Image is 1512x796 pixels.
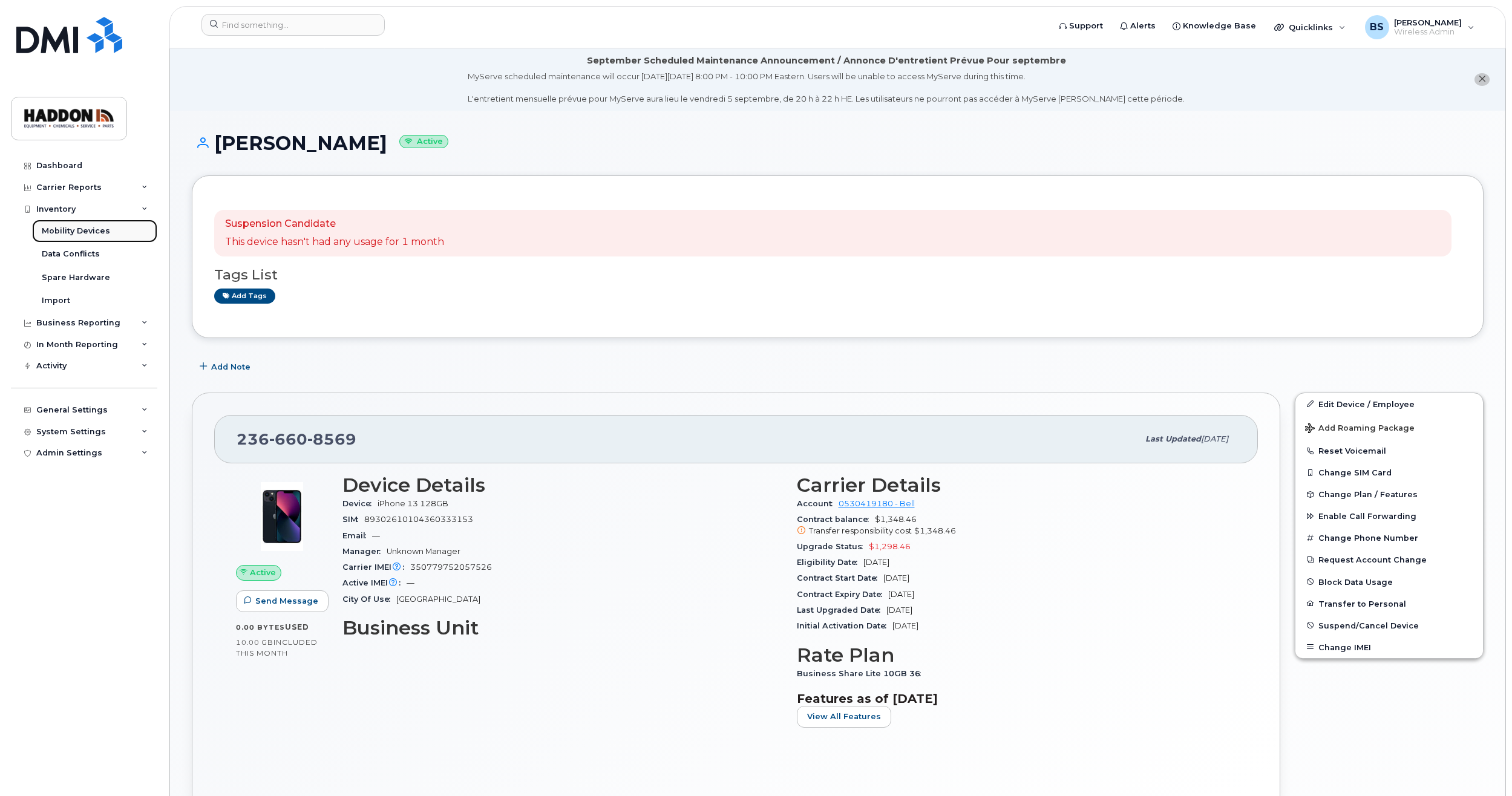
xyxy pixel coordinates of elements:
[342,595,396,604] span: City Of Use
[797,474,1237,496] h3: Carrier Details
[1295,415,1483,440] button: Add Roaming Package
[342,474,782,496] h3: Device Details
[797,499,839,508] span: Account
[797,590,888,599] span: Contract Expiry Date
[1201,434,1228,443] span: [DATE]
[797,558,863,567] span: Eligibility Date
[1295,505,1483,527] button: Enable Call Forwarding
[307,430,356,448] span: 8569
[255,595,318,607] span: Send Message
[237,430,356,448] span: 236
[396,595,480,604] span: [GEOGRAPHIC_DATA]
[236,590,329,612] button: Send Message
[1318,512,1416,521] span: Enable Call Forwarding
[807,711,881,722] span: View All Features
[225,235,444,249] p: This device hasn't had any usage for 1 month
[236,638,273,647] span: 10.00 GB
[407,578,414,587] span: —
[1295,571,1483,593] button: Block Data Usage
[225,217,444,231] p: Suspension Candidate
[410,563,492,572] span: 350779752057526
[246,480,318,553] img: image20231002-3703462-1ig824h.jpeg
[869,542,911,551] span: $1,298.46
[886,605,912,615] span: [DATE]
[214,267,1461,282] h3: Tags List
[342,547,387,556] span: Manager
[1318,490,1418,499] span: Change Plan / Features
[1295,393,1483,415] a: Edit Device / Employee
[342,563,410,572] span: Carrier IMEI
[839,499,915,508] a: 0530419180 - Bell
[211,361,250,373] span: Add Note
[387,547,460,556] span: Unknown Manager
[342,499,378,508] span: Device
[1474,73,1490,86] button: close notification
[809,526,912,535] span: Transfer responsibility cost
[378,499,448,508] span: iPhone 13 128GB
[587,54,1066,67] div: September Scheduled Maintenance Announcement / Annonce D'entretient Prévue Pour septembre
[364,515,473,524] span: 89302610104360333153
[797,669,927,678] span: Business Share Lite 10GB 36
[892,621,918,630] span: [DATE]
[1295,549,1483,570] button: Request Account Change
[250,567,276,578] span: Active
[214,289,275,304] a: Add tags
[797,691,1237,706] h3: Features as of [DATE]
[1295,636,1483,658] button: Change IMEI
[1295,593,1483,615] button: Transfer to Personal
[1295,527,1483,549] button: Change Phone Number
[797,542,869,551] span: Upgrade Status
[192,356,261,378] button: Add Note
[192,132,1484,154] h1: [PERSON_NAME]
[1295,462,1483,483] button: Change SIM Card
[342,617,782,639] h3: Business Unit
[399,135,448,149] small: Active
[914,526,956,535] span: $1,348.46
[888,590,914,599] span: [DATE]
[342,515,364,524] span: SIM
[342,578,407,587] span: Active IMEI
[372,531,380,540] span: —
[269,430,307,448] span: 660
[797,573,883,582] span: Contract Start Date
[797,515,1237,537] span: $1,348.46
[863,558,889,567] span: [DATE]
[1145,434,1201,443] span: Last updated
[1295,615,1483,636] button: Suspend/Cancel Device
[797,515,875,524] span: Contract balance
[236,623,285,631] span: 0.00 Bytes
[797,644,1237,666] h3: Rate Plan
[468,71,1185,105] div: MyServe scheduled maintenance will occur [DATE][DATE] 8:00 PM - 10:00 PM Eastern. Users will be u...
[797,605,886,615] span: Last Upgraded Date
[342,531,372,540] span: Email
[1305,423,1415,435] span: Add Roaming Package
[883,573,909,582] span: [DATE]
[285,622,309,631] span: used
[797,621,892,630] span: Initial Activation Date
[1295,440,1483,462] button: Reset Voicemail
[236,638,318,657] span: included this month
[1295,483,1483,505] button: Change Plan / Features
[1318,621,1419,630] span: Suspend/Cancel Device
[797,706,891,728] button: View All Features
